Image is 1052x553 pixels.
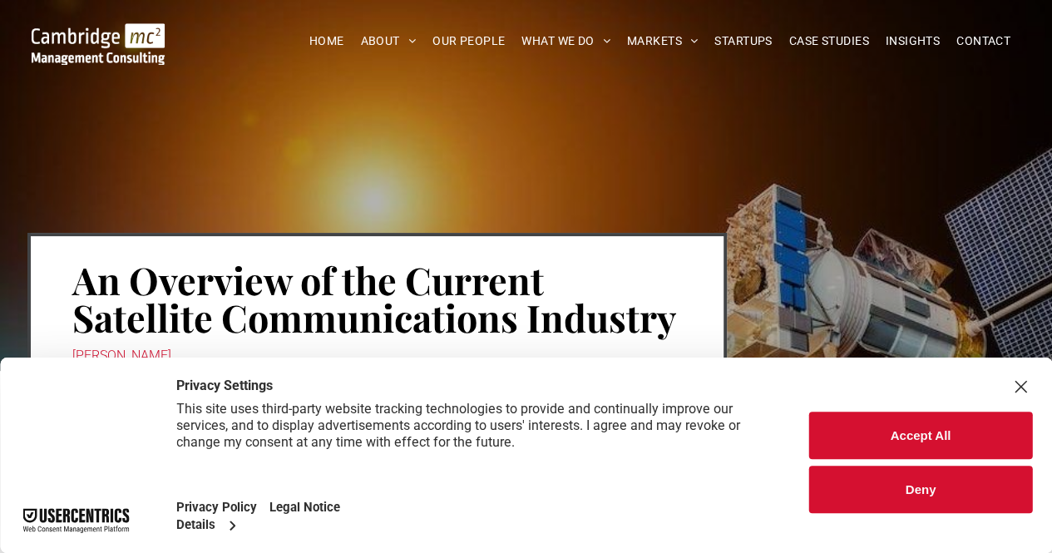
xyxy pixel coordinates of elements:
a: CONTACT [948,28,1019,54]
a: Your Business Transformed | Cambridge Management Consulting [32,26,165,43]
a: STARTUPS [706,28,780,54]
a: MARKETS [619,28,706,54]
a: CASE STUDIES [781,28,877,54]
a: INSIGHTS [877,28,948,54]
a: WHAT WE DO [513,28,619,54]
h1: An Overview of the Current Satellite Communications Industry [72,259,682,338]
div: [PERSON_NAME] [72,344,682,368]
a: HOME [301,28,353,54]
img: Go to Homepage [32,23,165,65]
a: OUR PEOPLE [424,28,513,54]
a: ABOUT [353,28,425,54]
